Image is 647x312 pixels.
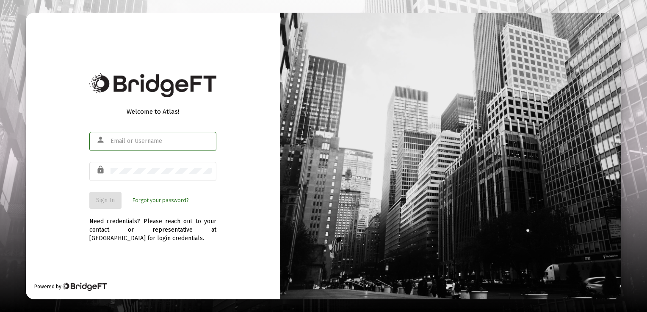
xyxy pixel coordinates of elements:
a: Forgot your password? [133,196,188,205]
div: Welcome to Atlas! [89,107,216,116]
button: Sign In [89,192,122,209]
img: Bridge Financial Technology Logo [89,73,216,97]
div: Need credentials? Please reach out to your contact or representative at [GEOGRAPHIC_DATA] for log... [89,209,216,243]
input: Email or Username [111,138,212,145]
div: Powered by [34,282,107,291]
mat-icon: person [96,135,106,145]
span: Sign In [96,197,115,204]
mat-icon: lock [96,165,106,175]
img: Bridge Financial Technology Logo [62,282,107,291]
